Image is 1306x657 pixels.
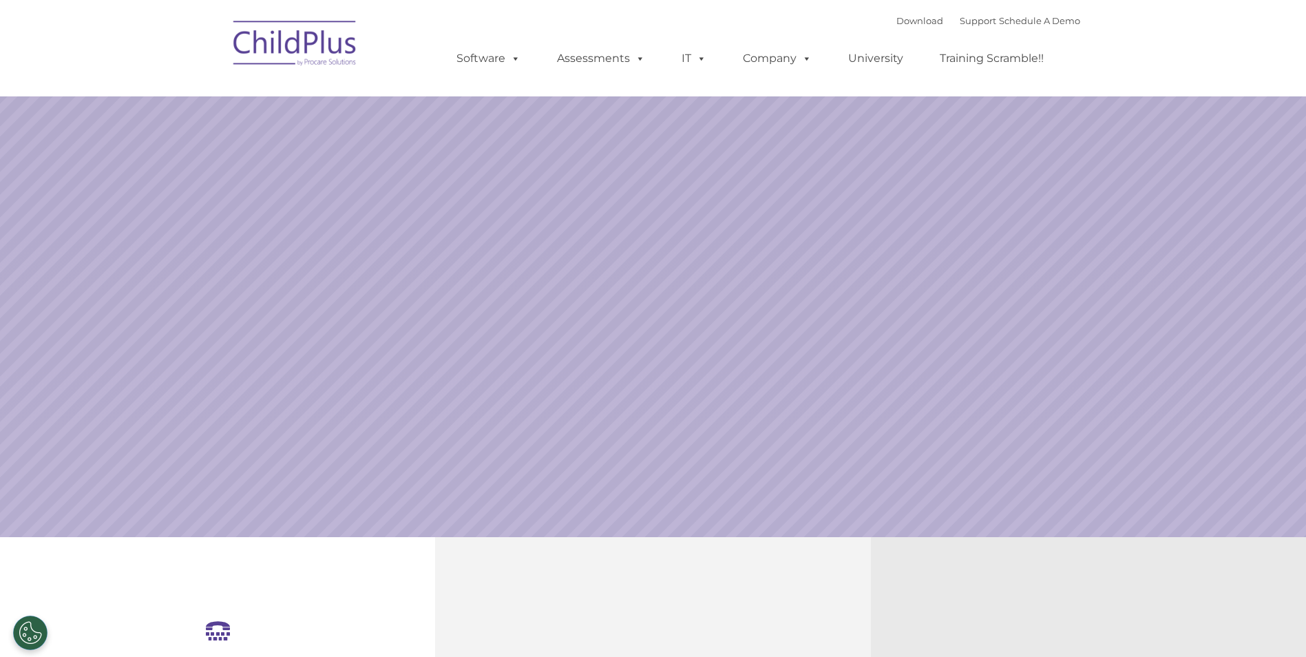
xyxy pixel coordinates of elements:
a: Company [729,45,825,72]
a: Software [443,45,534,72]
a: Download [896,15,943,26]
a: Schedule A Demo [999,15,1080,26]
a: University [834,45,917,72]
a: Training Scramble!! [926,45,1057,72]
a: Support [960,15,996,26]
a: Assessments [543,45,659,72]
button: Cookies Settings [13,616,48,650]
a: IT [668,45,720,72]
font: | [896,15,1080,26]
img: ChildPlus by Procare Solutions [227,11,364,80]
